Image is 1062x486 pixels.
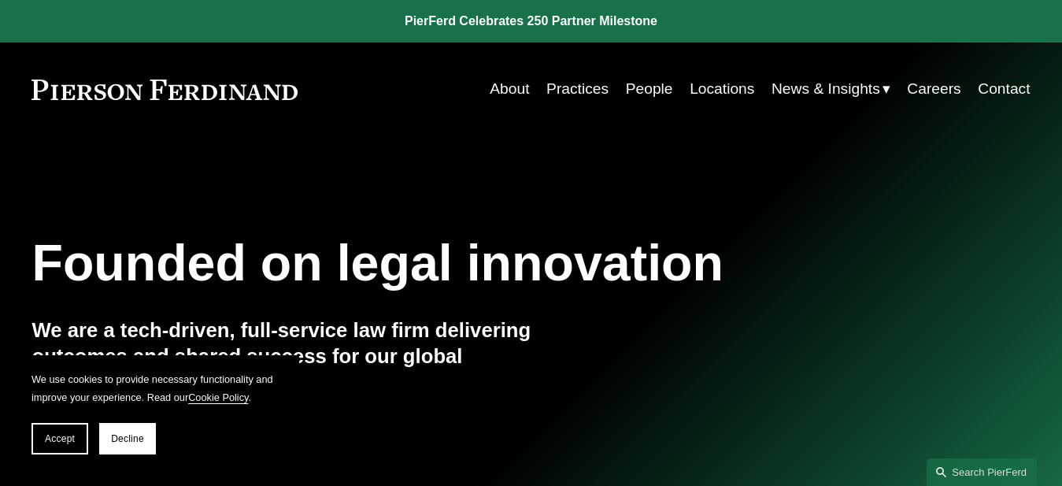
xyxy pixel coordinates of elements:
a: Search this site [927,458,1037,486]
span: Decline [111,433,144,444]
a: Practices [546,74,609,104]
button: Accept [31,423,88,454]
section: Cookie banner [16,355,299,470]
p: We use cookies to provide necessary functionality and improve your experience. Read our . [31,371,283,407]
a: Cookie Policy [188,391,248,403]
button: Decline [99,423,156,454]
span: Accept [45,433,75,444]
a: folder dropdown [772,74,890,104]
a: Careers [907,74,960,104]
a: Contact [978,74,1030,104]
h1: Founded on legal innovation [31,235,864,293]
a: People [626,74,673,104]
span: News & Insights [772,76,880,103]
h4: We are a tech-driven, full-service law firm delivering outcomes and shared success for our global... [31,317,531,395]
a: Locations [690,74,754,104]
a: About [490,74,529,104]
